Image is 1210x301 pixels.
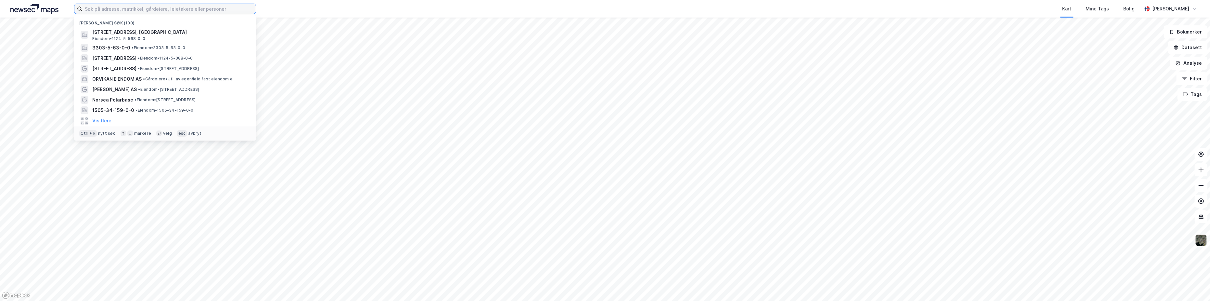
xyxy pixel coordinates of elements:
[138,56,193,61] span: Eiendom • 1124-5-388-0-0
[134,131,151,136] div: markere
[177,130,187,137] div: esc
[1178,270,1210,301] iframe: Chat Widget
[138,87,199,92] span: Eiendom • [STREET_ADDRESS]
[163,131,172,136] div: velg
[132,45,185,50] span: Eiendom • 3303-5-63-0-0
[98,131,115,136] div: nytt søk
[82,4,256,14] input: Søk på adresse, matrikkel, gårdeiere, leietakere eller personer
[92,54,136,62] span: [STREET_ADDRESS]
[1152,5,1189,13] div: [PERSON_NAME]
[143,76,145,81] span: •
[92,65,136,73] span: [STREET_ADDRESS]
[138,87,140,92] span: •
[1086,5,1109,13] div: Mine Tags
[143,76,235,82] span: Gårdeiere • Utl. av egen/leid fast eiendom el.
[138,66,199,71] span: Eiendom • [STREET_ADDRESS]
[92,75,142,83] span: ORVIKAN EIENDOM AS
[132,45,134,50] span: •
[138,66,140,71] span: •
[135,108,193,113] span: Eiendom • 1505-34-159-0-0
[1123,5,1135,13] div: Bolig
[10,4,58,14] img: logo.a4113a55bc3d86da70a041830d287a7e.svg
[92,28,248,36] span: [STREET_ADDRESS], [GEOGRAPHIC_DATA]
[188,131,201,136] div: avbryt
[135,97,196,103] span: Eiendom • [STREET_ADDRESS]
[138,56,140,61] span: •
[92,44,130,52] span: 3303-5-63-0-0
[92,36,145,41] span: Eiendom • 1124-5-568-0-0
[135,97,136,102] span: •
[74,15,256,27] div: [PERSON_NAME] søk (100)
[92,117,111,125] button: Vis flere
[79,130,97,137] div: Ctrl + k
[135,108,137,113] span: •
[92,96,133,104] span: Norsea Polarbase
[1062,5,1071,13] div: Kart
[92,106,134,114] span: 1505-34-159-0-0
[92,86,137,93] span: [PERSON_NAME] AS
